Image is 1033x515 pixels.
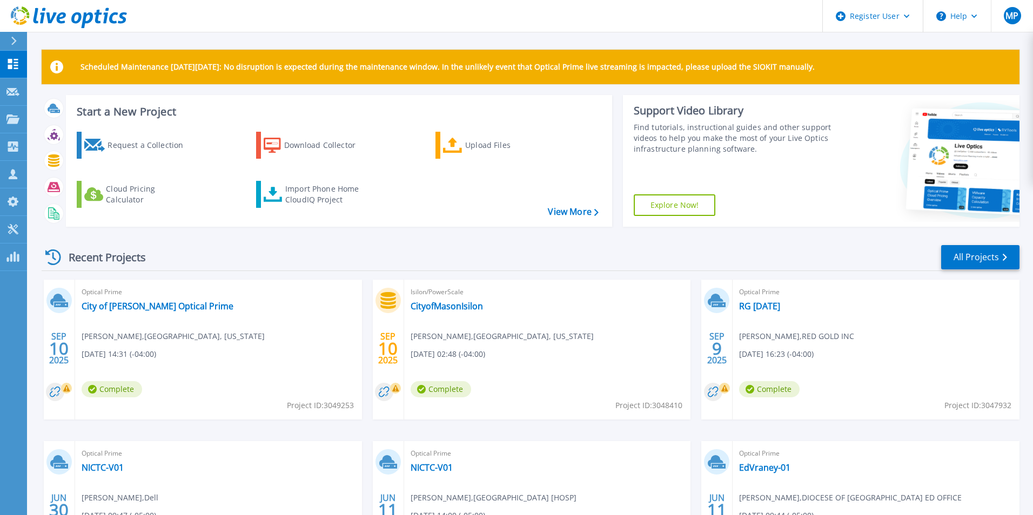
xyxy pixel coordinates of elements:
div: SEP 2025 [378,329,398,368]
span: [PERSON_NAME] , [GEOGRAPHIC_DATA] [HOSP] [411,492,576,504]
span: Optical Prime [739,448,1013,459]
a: NICTC-V01 [82,462,124,473]
a: Download Collector [256,132,377,159]
div: Download Collector [284,134,371,156]
a: Request a Collection [77,132,197,159]
a: Upload Files [435,132,556,159]
span: Project ID: 3047932 [944,399,1011,411]
div: Cloud Pricing Calculator [106,184,192,205]
span: MP [1005,11,1018,20]
a: Explore Now! [634,194,716,216]
div: Recent Projects [42,244,160,270]
span: 10 [49,344,69,353]
span: Project ID: 3049253 [287,399,354,411]
span: [PERSON_NAME] , RED GOLD INC [739,330,854,342]
div: Upload Files [465,134,552,156]
h3: Start a New Project [77,106,598,118]
span: Complete [82,381,142,397]
a: City of [PERSON_NAME] Optical Prime [82,301,233,311]
span: 9 [712,344,722,353]
a: EdVraney-01 [739,462,790,473]
a: NICTC-V01 [411,462,453,473]
span: [PERSON_NAME] , [GEOGRAPHIC_DATA], [US_STATE] [82,330,265,342]
span: Project ID: 3048410 [615,399,682,411]
span: 10 [378,344,398,353]
a: Cloud Pricing Calculator [77,181,197,208]
span: Optical Prime [82,448,355,459]
a: RG [DATE] [739,301,780,311]
a: View More [548,207,598,217]
div: Support Video Library [634,104,836,118]
a: All Projects [941,245,1019,269]
p: Scheduled Maintenance [DATE][DATE]: No disruption is expected during the maintenance window. In t... [81,63,815,71]
span: Optical Prime [739,286,1013,298]
span: [PERSON_NAME] , Dell [82,492,158,504]
span: 30 [49,505,69,514]
span: [PERSON_NAME] , [GEOGRAPHIC_DATA], [US_STATE] [411,330,594,342]
span: 11 [707,505,727,514]
span: [DATE] 02:48 (-04:00) [411,348,485,360]
span: [DATE] 14:31 (-04:00) [82,348,156,360]
div: SEP 2025 [707,329,727,368]
span: Optical Prime [82,286,355,298]
span: [PERSON_NAME] , DIOCESE OF [GEOGRAPHIC_DATA] ED OFFICE [739,492,962,504]
span: Optical Prime [411,448,685,459]
span: 11 [378,505,398,514]
div: Find tutorials, instructional guides and other support videos to help you make the most of your L... [634,122,836,154]
div: Request a Collection [108,134,194,156]
a: CityofMasonIsilon [411,301,483,311]
span: Complete [411,381,471,397]
div: Import Phone Home CloudIQ Project [285,184,370,205]
span: Complete [739,381,800,397]
div: SEP 2025 [49,329,69,368]
span: Isilon/PowerScale [411,286,685,298]
span: [DATE] 16:23 (-04:00) [739,348,814,360]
